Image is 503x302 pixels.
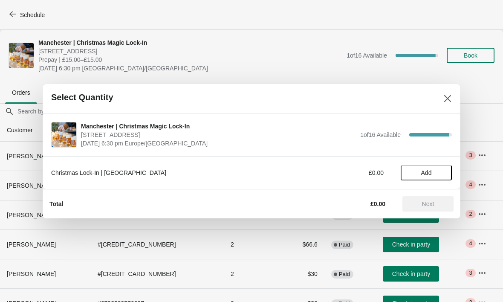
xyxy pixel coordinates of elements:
[81,122,356,131] span: Manchester | Christmas Magic Lock-In
[370,200,385,207] strong: £0.00
[401,165,452,180] button: Add
[81,139,356,148] span: [DATE] 6:30 pm Europe/[GEOGRAPHIC_DATA]
[51,93,113,102] h2: Select Quantity
[305,168,384,177] div: £0.00
[81,131,356,139] span: [STREET_ADDRESS]
[49,200,63,207] strong: Total
[421,169,432,176] span: Add
[51,168,288,177] div: Christmas Lock-In | [GEOGRAPHIC_DATA]
[360,131,401,138] span: 1 of 16 Available
[440,91,455,106] button: Close
[52,122,76,147] img: Manchester | Christmas Magic Lock-In | 57 Church St, Manchester, M4 1PD | December 11 | 6:30 pm E...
